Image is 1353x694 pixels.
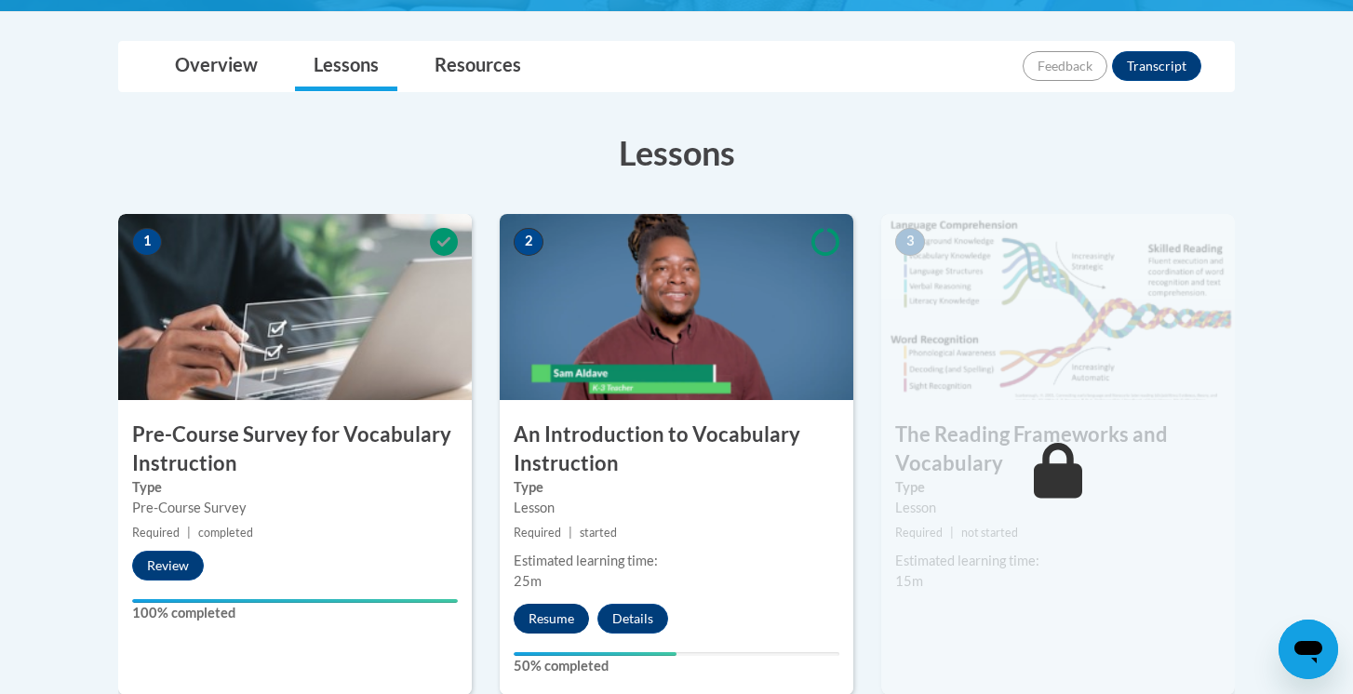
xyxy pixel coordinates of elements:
span: not started [961,526,1018,540]
span: completed [198,526,253,540]
div: Your progress [132,599,458,603]
span: started [580,526,617,540]
span: 1 [132,228,162,256]
iframe: 启动消息传送窗口的按钮 [1279,620,1338,679]
div: Estimated learning time: [514,551,839,571]
img: Course Image [118,214,472,400]
h3: An Introduction to Vocabulary Instruction [500,420,853,478]
div: Pre-Course Survey [132,498,458,518]
span: Required [514,526,561,540]
a: Lessons [295,42,397,91]
span: | [950,526,954,540]
a: Overview [156,42,276,91]
h3: Lessons [118,129,1235,176]
label: Type [895,477,1221,498]
label: Type [132,477,458,498]
h3: The Reading Frameworks and Vocabulary [881,420,1235,478]
div: Lesson [895,498,1221,518]
label: 100% completed [132,603,458,623]
button: Review [132,551,204,581]
span: 3 [895,228,925,256]
div: Your progress [514,652,676,656]
span: | [569,526,572,540]
a: Resources [416,42,540,91]
img: Course Image [881,214,1235,400]
label: Type [514,477,839,498]
span: Required [895,526,943,540]
div: Lesson [514,498,839,518]
span: 25m [514,573,542,589]
img: Course Image [500,214,853,400]
span: Required [132,526,180,540]
button: Details [597,604,668,634]
button: Resume [514,604,589,634]
div: Estimated learning time: [895,551,1221,571]
span: 15m [895,573,923,589]
label: 50% completed [514,656,839,676]
button: Feedback [1023,51,1107,81]
h3: Pre-Course Survey for Vocabulary Instruction [118,420,472,478]
span: 2 [514,228,543,256]
span: | [187,526,191,540]
button: Transcript [1112,51,1201,81]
